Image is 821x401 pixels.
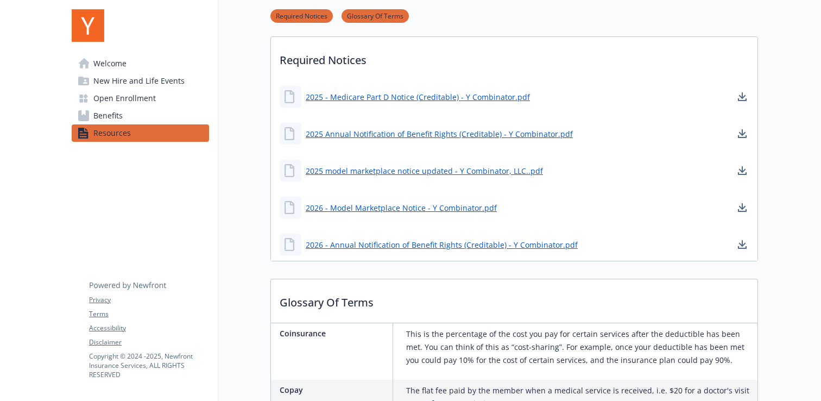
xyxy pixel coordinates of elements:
[306,165,543,177] a: 2025 model marketplace notice updated - Y Combinator, LLC..pdf
[93,124,131,142] span: Resources
[93,107,123,124] span: Benefits
[736,201,749,214] a: download document
[89,295,209,305] a: Privacy
[736,238,749,251] a: download document
[93,72,185,90] span: New Hire and Life Events
[93,90,156,107] span: Open Enrollment
[306,239,578,250] a: 2026 - Annual Notification of Benefit Rights (Creditable) - Y Combinator.pdf
[72,90,209,107] a: Open Enrollment
[736,127,749,140] a: download document
[93,55,127,72] span: Welcome
[280,328,388,339] p: Coinsurance
[306,91,530,103] a: 2025 - Medicare Part D Notice (Creditable) - Y Combinator.pdf
[89,352,209,379] p: Copyright © 2024 - 2025 , Newfront Insurance Services, ALL RIGHTS RESERVED
[406,328,753,367] p: This is the percentage of the cost you pay for certain services after the deductible has been met...
[271,37,757,77] p: Required Notices
[72,55,209,72] a: Welcome
[89,337,209,347] a: Disclaimer
[306,202,497,214] a: 2026 - Model Marketplace Notice - Y Combinator.pdf
[72,72,209,90] a: New Hire and Life Events
[736,90,749,103] a: download document
[271,279,757,319] p: Glossary Of Terms
[89,309,209,319] a: Terms
[306,128,573,140] a: 2025 Annual Notification of Benefit Rights (Creditable) - Y Combinator.pdf
[342,10,409,21] a: Glossary Of Terms
[270,10,333,21] a: Required Notices
[89,323,209,333] a: Accessibility
[72,124,209,142] a: Resources
[736,164,749,177] a: download document
[280,384,388,396] p: Copay
[72,107,209,124] a: Benefits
